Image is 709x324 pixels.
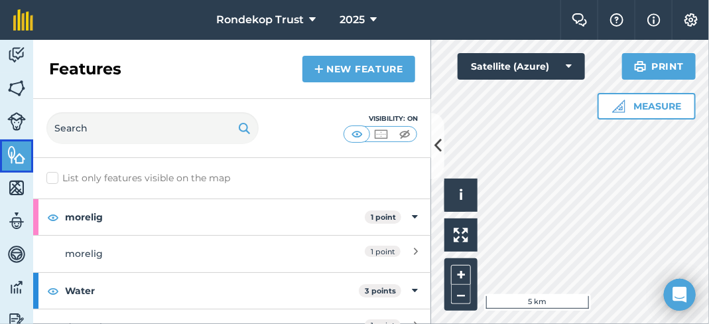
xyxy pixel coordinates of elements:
[65,246,300,261] div: morelig
[216,12,304,28] span: Rondekop Trust
[451,265,471,285] button: +
[7,78,26,98] img: svg+xml;base64,PHN2ZyB4bWxucz0iaHR0cDovL3d3dy53My5vcmcvMjAwMC9zdmciIHdpZHRoPSI1NiIgaGVpZ2h0PSI2MC...
[7,178,26,198] img: svg+xml;base64,PHN2ZyB4bWxucz0iaHR0cDovL3d3dy53My5vcmcvMjAwMC9zdmciIHdpZHRoPSI1NiIgaGVpZ2h0PSI2MC...
[444,179,478,212] button: i
[314,61,324,77] img: svg+xml;base64,PHN2ZyB4bWxucz0iaHR0cDovL3d3dy53My5vcmcvMjAwMC9zdmciIHdpZHRoPSIxNCIgaGVpZ2h0PSIyNC...
[572,13,588,27] img: Two speech bubbles overlapping with the left bubble in the forefront
[7,211,26,231] img: svg+xml;base64,PD94bWwgdmVyc2lvbj0iMS4wIiBlbmNvZGluZz0idXRmLTgiPz4KPCEtLSBHZW5lcmF0b3I6IEFkb2JlIE...
[340,12,365,28] span: 2025
[65,199,365,235] strong: morelig
[349,127,365,141] img: svg+xml;base64,PHN2ZyB4bWxucz0iaHR0cDovL3d3dy53My5vcmcvMjAwMC9zdmciIHdpZHRoPSI1MCIgaGVpZ2h0PSI0MC...
[47,209,59,225] img: svg+xml;base64,PHN2ZyB4bWxucz0iaHR0cDovL3d3dy53My5vcmcvMjAwMC9zdmciIHdpZHRoPSIxOCIgaGVpZ2h0PSIyNC...
[397,127,413,141] img: svg+xml;base64,PHN2ZyB4bWxucz0iaHR0cDovL3d3dy53My5vcmcvMjAwMC9zdmciIHdpZHRoPSI1MCIgaGVpZ2h0PSI0MC...
[344,114,418,124] div: Visibility: On
[373,127,389,141] img: svg+xml;base64,PHN2ZyB4bWxucz0iaHR0cDovL3d3dy53My5vcmcvMjAwMC9zdmciIHdpZHRoPSI1MCIgaGVpZ2h0PSI0MC...
[46,171,230,185] label: List only features visible on the map
[454,228,468,242] img: Four arrows, one pointing top left, one top right, one bottom right and the last bottom left
[13,9,33,31] img: fieldmargin Logo
[609,13,625,27] img: A question mark icon
[7,112,26,131] img: svg+xml;base64,PD94bWwgdmVyc2lvbj0iMS4wIiBlbmNvZGluZz0idXRmLTgiPz4KPCEtLSBHZW5lcmF0b3I6IEFkb2JlIE...
[664,279,696,311] div: Open Intercom Messenger
[46,112,259,144] input: Search
[598,93,696,120] button: Measure
[7,244,26,264] img: svg+xml;base64,PD94bWwgdmVyc2lvbj0iMS4wIiBlbmNvZGluZz0idXRmLTgiPz4KPCEtLSBHZW5lcmF0b3I6IEFkb2JlIE...
[7,145,26,165] img: svg+xml;base64,PHN2ZyB4bWxucz0iaHR0cDovL3d3dy53My5vcmcvMjAwMC9zdmciIHdpZHRoPSI1NiIgaGVpZ2h0PSI2MC...
[365,286,396,295] strong: 3 points
[33,199,431,235] div: morelig1 point
[634,58,647,74] img: svg+xml;base64,PHN2ZyB4bWxucz0iaHR0cDovL3d3dy53My5vcmcvMjAwMC9zdmciIHdpZHRoPSIxOSIgaGVpZ2h0PSIyNC...
[459,187,463,203] span: i
[451,285,471,304] button: –
[33,273,431,309] div: Water3 points
[612,100,625,113] img: Ruler icon
[65,273,359,309] strong: Water
[647,12,661,28] img: svg+xml;base64,PHN2ZyB4bWxucz0iaHR0cDovL3d3dy53My5vcmcvMjAwMC9zdmciIHdpZHRoPSIxNyIgaGVpZ2h0PSIxNy...
[371,212,396,222] strong: 1 point
[7,278,26,297] img: svg+xml;base64,PD94bWwgdmVyc2lvbj0iMS4wIiBlbmNvZGluZz0idXRmLTgiPz4KPCEtLSBHZW5lcmF0b3I6IEFkb2JlIE...
[7,45,26,65] img: svg+xml;base64,PD94bWwgdmVyc2lvbj0iMS4wIiBlbmNvZGluZz0idXRmLTgiPz4KPCEtLSBHZW5lcmF0b3I6IEFkb2JlIE...
[49,58,121,80] h2: Features
[458,53,585,80] button: Satellite (Azure)
[683,13,699,27] img: A cog icon
[302,56,415,82] a: New feature
[622,53,696,80] button: Print
[47,283,59,299] img: svg+xml;base64,PHN2ZyB4bWxucz0iaHR0cDovL3d3dy53My5vcmcvMjAwMC9zdmciIHdpZHRoPSIxOCIgaGVpZ2h0PSIyNC...
[33,235,431,272] a: morelig1 point
[365,246,401,257] span: 1 point
[238,120,251,136] img: svg+xml;base64,PHN2ZyB4bWxucz0iaHR0cDovL3d3dy53My5vcmcvMjAwMC9zdmciIHdpZHRoPSIxOSIgaGVpZ2h0PSIyNC...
